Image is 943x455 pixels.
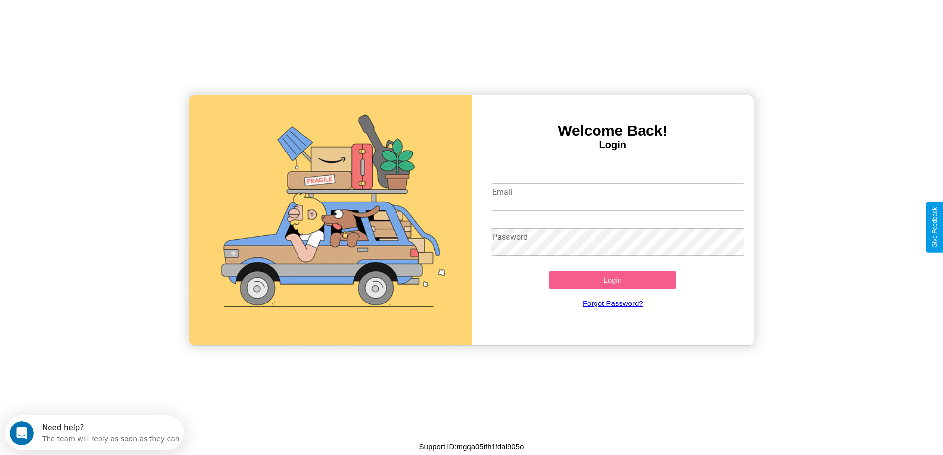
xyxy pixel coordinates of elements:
div: Give Feedback [931,207,938,248]
div: Need help? [37,8,175,16]
a: Forgot Password? [486,289,740,317]
iframe: Intercom live chat discovery launcher [5,415,184,450]
h4: Login [472,139,754,151]
iframe: Intercom live chat [10,421,34,445]
img: gif [189,95,472,345]
h3: Welcome Back! [472,122,754,139]
div: The team will reply as soon as they can [37,16,175,27]
button: Login [549,271,676,289]
div: Open Intercom Messenger [4,4,184,31]
p: Support ID: mgqa05ifh1fdal905o [419,440,524,453]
